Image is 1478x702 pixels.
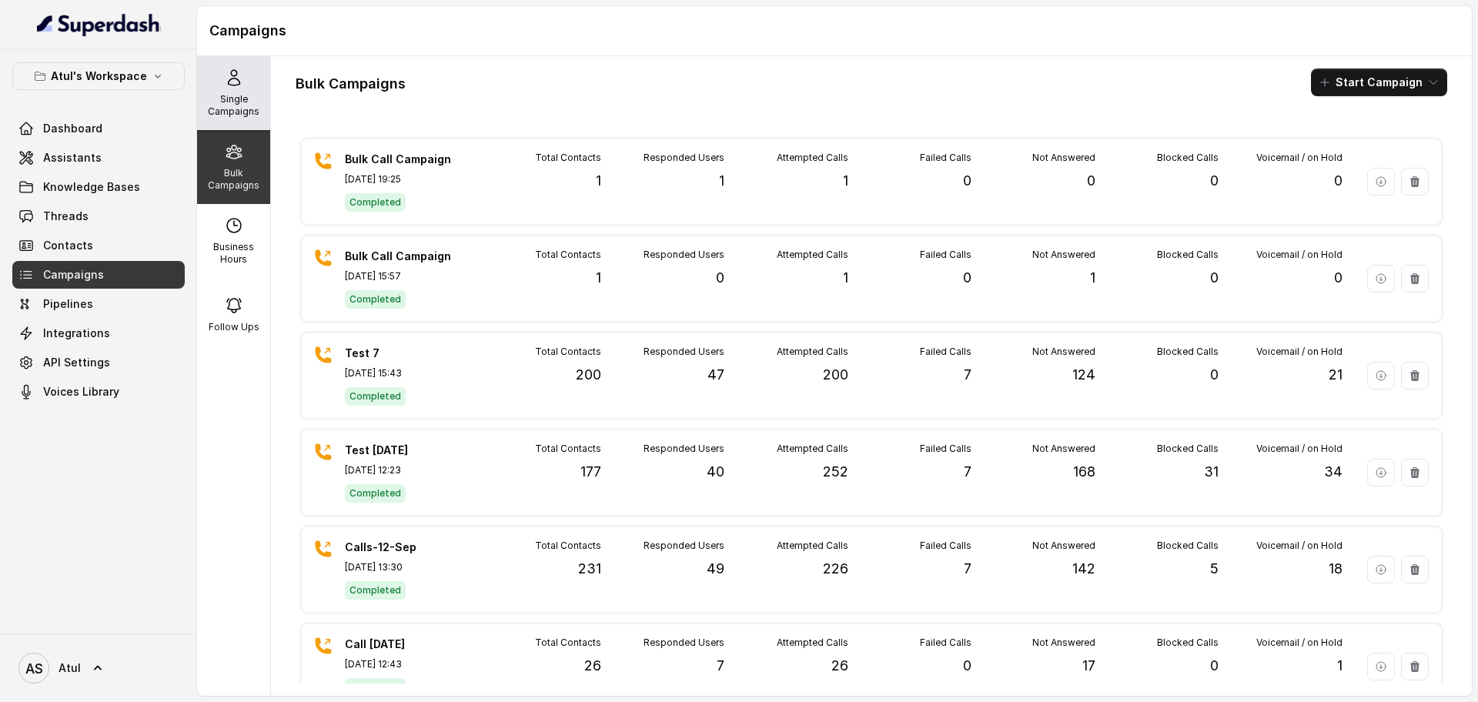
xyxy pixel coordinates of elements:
a: Threads [12,202,185,230]
span: Knowledge Bases [43,179,140,195]
p: Voicemail / on Hold [1256,152,1343,164]
p: Not Answered [1032,540,1095,552]
a: Knowledge Bases [12,173,185,201]
a: Integrations [12,319,185,347]
p: 18 [1329,558,1343,580]
p: Blocked Calls [1157,540,1219,552]
p: 0 [1210,655,1219,677]
p: 226 [823,558,848,580]
p: Attempted Calls [777,249,848,261]
p: Voicemail / on Hold [1256,540,1343,552]
p: Blocked Calls [1157,346,1219,358]
p: 0 [1210,267,1219,289]
p: 177 [580,461,601,483]
p: 40 [707,461,724,483]
p: Failed Calls [920,540,971,552]
p: 231 [578,558,601,580]
p: Blocked Calls [1157,637,1219,649]
p: Test [DATE] [345,443,453,458]
p: Total Contacts [535,540,601,552]
span: Pipelines [43,296,93,312]
p: Bulk Campaigns [203,167,264,192]
p: Total Contacts [535,249,601,261]
p: Attempted Calls [777,540,848,552]
span: Completed [345,678,406,697]
p: Responded Users [644,443,724,455]
p: [DATE] 12:23 [345,464,453,476]
p: 26 [831,655,848,677]
p: 0 [1210,364,1219,386]
text: AS [25,660,43,677]
p: 26 [584,655,601,677]
span: Completed [345,484,406,503]
p: Voicemail / on Hold [1256,346,1343,358]
p: 1 [843,170,848,192]
a: Assistants [12,144,185,172]
a: API Settings [12,349,185,376]
p: 7 [964,558,971,580]
p: Failed Calls [920,346,971,358]
span: Dashboard [43,121,102,136]
p: Atul's Workspace [51,67,147,85]
span: Atul [59,660,81,676]
a: Atul [12,647,185,690]
a: Pipelines [12,290,185,318]
p: 168 [1073,461,1095,483]
p: 0 [1334,170,1343,192]
p: Attempted Calls [777,152,848,164]
p: 0 [716,267,724,289]
p: Blocked Calls [1157,152,1219,164]
span: Threads [43,209,89,224]
h1: Bulk Campaigns [296,72,406,96]
p: Failed Calls [920,637,971,649]
p: Total Contacts [535,346,601,358]
span: Campaigns [43,267,104,282]
p: Call [DATE] [345,637,453,652]
a: Campaigns [12,261,185,289]
p: [DATE] 13:30 [345,561,453,573]
p: 124 [1072,364,1095,386]
p: Failed Calls [920,152,971,164]
p: 5 [1210,558,1219,580]
p: Total Contacts [535,443,601,455]
p: Blocked Calls [1157,249,1219,261]
p: [DATE] 19:25 [345,173,453,186]
p: Attempted Calls [777,443,848,455]
p: 0 [1334,267,1343,289]
p: 1 [596,170,601,192]
p: Voicemail / on Hold [1256,249,1343,261]
span: Completed [345,193,406,212]
p: Not Answered [1032,637,1095,649]
span: Completed [345,581,406,600]
span: Contacts [43,238,93,253]
span: Completed [345,290,406,309]
p: 0 [963,267,971,289]
p: Voicemail / on Hold [1256,637,1343,649]
p: 21 [1329,364,1343,386]
p: 1 [1090,267,1095,289]
p: Calls-12-Sep [345,540,453,555]
span: Assistants [43,150,102,165]
p: 200 [823,364,848,386]
h1: Campaigns [209,18,1460,43]
span: Completed [345,387,406,406]
span: API Settings [43,355,110,370]
a: Contacts [12,232,185,259]
p: 0 [963,655,971,677]
p: Not Answered [1032,249,1095,261]
p: Failed Calls [920,249,971,261]
p: 7 [717,655,724,677]
p: 0 [963,170,971,192]
p: Business Hours [203,241,264,266]
p: 49 [707,558,724,580]
a: Voices Library [12,378,185,406]
button: Atul's Workspace [12,62,185,90]
p: Total Contacts [535,152,601,164]
p: 0 [1210,170,1219,192]
button: Start Campaign [1311,69,1447,96]
p: [DATE] 12:43 [345,658,453,670]
p: Responded Users [644,637,724,649]
p: Not Answered [1032,443,1095,455]
p: 17 [1082,655,1095,677]
p: 1 [596,267,601,289]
